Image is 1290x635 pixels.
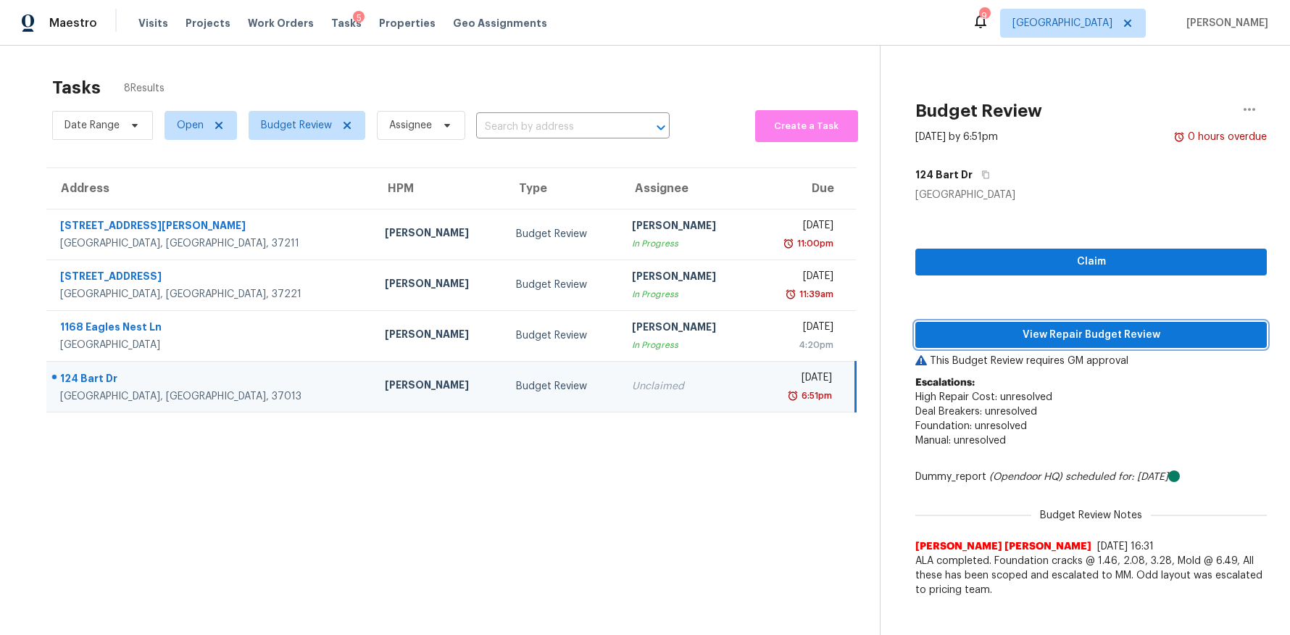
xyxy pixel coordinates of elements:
[1031,508,1151,523] span: Budget Review Notes
[915,130,998,144] div: [DATE] by 6:51pm
[783,236,794,251] img: Overdue Alarm Icon
[385,378,493,396] div: [PERSON_NAME]
[915,421,1027,431] span: Foundation: unresolved
[1185,130,1267,144] div: 0 hours overdue
[64,118,120,133] span: Date Range
[915,539,1091,554] span: [PERSON_NAME] [PERSON_NAME]
[763,370,832,389] div: [DATE]
[1173,130,1185,144] img: Overdue Alarm Icon
[794,236,833,251] div: 11:00pm
[385,276,493,294] div: [PERSON_NAME]
[516,278,608,292] div: Budget Review
[52,80,101,95] h2: Tasks
[1012,16,1112,30] span: [GEOGRAPHIC_DATA]
[632,287,740,302] div: In Progress
[787,389,799,403] img: Overdue Alarm Icon
[632,379,740,394] div: Unclaimed
[353,11,365,25] div: 5
[989,472,1062,482] i: (Opendoor HQ)
[973,162,992,188] button: Copy Address
[752,168,855,209] th: Due
[1097,541,1154,552] span: [DATE] 16:31
[620,168,752,209] th: Assignee
[915,554,1267,597] span: ALA completed. Foundation cracks @ 1.46, 2.08, 3.28, Mold @ 6.49, All these has been scoped and e...
[927,253,1255,271] span: Claim
[124,81,165,96] span: 8 Results
[60,338,362,352] div: [GEOGRAPHIC_DATA]
[927,326,1255,344] span: View Repair Budget Review
[763,320,833,338] div: [DATE]
[373,168,504,209] th: HPM
[763,338,833,352] div: 4:20pm
[331,18,362,28] span: Tasks
[60,269,362,287] div: [STREET_ADDRESS]
[915,436,1006,446] span: Manual: unresolved
[915,378,975,388] b: Escalations:
[60,371,362,389] div: 124 Bart Dr
[177,118,204,133] span: Open
[379,16,436,30] span: Properties
[785,287,796,302] img: Overdue Alarm Icon
[632,269,740,287] div: [PERSON_NAME]
[915,188,1267,202] div: [GEOGRAPHIC_DATA]
[915,470,1267,484] div: Dummy_report
[60,218,362,236] div: [STREET_ADDRESS][PERSON_NAME]
[632,236,740,251] div: In Progress
[504,168,620,209] th: Type
[915,322,1267,349] button: View Repair Budget Review
[762,118,851,135] span: Create a Task
[261,118,332,133] span: Budget Review
[651,117,671,138] button: Open
[763,218,833,236] div: [DATE]
[46,168,373,209] th: Address
[915,407,1037,417] span: Deal Breakers: unresolved
[385,225,493,244] div: [PERSON_NAME]
[516,227,608,241] div: Budget Review
[138,16,168,30] span: Visits
[453,16,547,30] span: Geo Assignments
[516,379,608,394] div: Budget Review
[476,116,629,138] input: Search by address
[915,104,1042,118] h2: Budget Review
[915,392,1052,402] span: High Repair Cost: unresolved
[60,236,362,251] div: [GEOGRAPHIC_DATA], [GEOGRAPHIC_DATA], 37211
[796,287,833,302] div: 11:39am
[1065,472,1168,482] i: scheduled for: [DATE]
[632,320,740,338] div: [PERSON_NAME]
[49,16,97,30] span: Maestro
[632,338,740,352] div: In Progress
[979,9,989,23] div: 9
[915,354,1267,368] p: This Budget Review requires GM approval
[915,167,973,182] h5: 124 Bart Dr
[389,118,432,133] span: Assignee
[60,320,362,338] div: 1168 Eagles Nest Ln
[763,269,833,287] div: [DATE]
[385,327,493,345] div: [PERSON_NAME]
[516,328,608,343] div: Budget Review
[60,389,362,404] div: [GEOGRAPHIC_DATA], [GEOGRAPHIC_DATA], 37013
[60,287,362,302] div: [GEOGRAPHIC_DATA], [GEOGRAPHIC_DATA], 37221
[248,16,314,30] span: Work Orders
[755,110,858,142] button: Create a Task
[186,16,230,30] span: Projects
[632,218,740,236] div: [PERSON_NAME]
[915,249,1267,275] button: Claim
[1181,16,1268,30] span: [PERSON_NAME]
[799,389,832,403] div: 6:51pm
